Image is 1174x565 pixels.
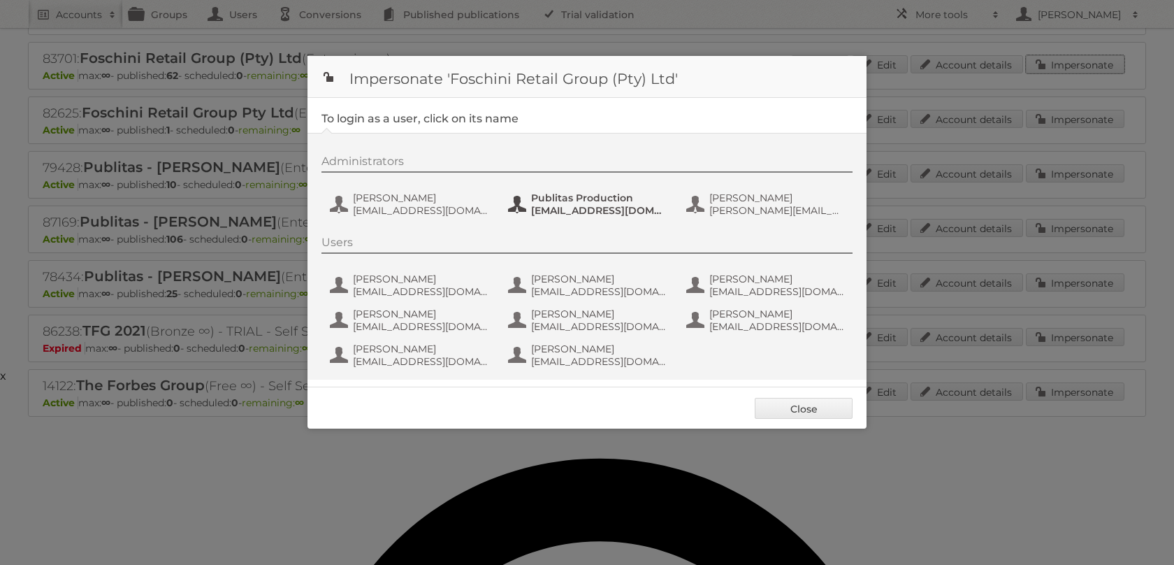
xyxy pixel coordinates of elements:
[321,236,853,254] div: Users
[507,341,671,369] button: [PERSON_NAME] [EMAIL_ADDRESS][DOMAIN_NAME]
[328,190,493,218] button: [PERSON_NAME] [EMAIL_ADDRESS][DOMAIN_NAME]
[353,204,488,217] span: [EMAIL_ADDRESS][DOMAIN_NAME]
[531,320,667,333] span: [EMAIL_ADDRESS][DOMAIN_NAME]
[709,273,845,285] span: [PERSON_NAME]
[353,355,488,368] span: [EMAIL_ADDRESS][DOMAIN_NAME]
[531,204,667,217] span: [EMAIL_ADDRESS][DOMAIN_NAME]
[321,112,519,125] legend: To login as a user, click on its name
[685,306,849,334] button: [PERSON_NAME] [EMAIL_ADDRESS][DOMAIN_NAME]
[531,285,667,298] span: [EMAIL_ADDRESS][DOMAIN_NAME]
[507,190,671,218] button: Publitas Production [EMAIL_ADDRESS][DOMAIN_NAME]
[531,355,667,368] span: [EMAIL_ADDRESS][DOMAIN_NAME]
[685,190,849,218] button: [PERSON_NAME] [PERSON_NAME][EMAIL_ADDRESS][DOMAIN_NAME]
[709,204,845,217] span: [PERSON_NAME][EMAIL_ADDRESS][DOMAIN_NAME]
[328,341,493,369] button: [PERSON_NAME] [EMAIL_ADDRESS][DOMAIN_NAME]
[709,308,845,320] span: [PERSON_NAME]
[531,192,667,204] span: Publitas Production
[507,306,671,334] button: [PERSON_NAME] [EMAIL_ADDRESS][DOMAIN_NAME]
[709,285,845,298] span: [EMAIL_ADDRESS][DOMAIN_NAME]
[328,306,493,334] button: [PERSON_NAME] [EMAIL_ADDRESS][DOMAIN_NAME]
[709,192,845,204] span: [PERSON_NAME]
[353,308,488,320] span: [PERSON_NAME]
[353,343,488,355] span: [PERSON_NAME]
[531,273,667,285] span: [PERSON_NAME]
[328,271,493,299] button: [PERSON_NAME] [EMAIL_ADDRESS][DOMAIN_NAME]
[321,155,853,173] div: Administrators
[531,343,667,355] span: [PERSON_NAME]
[531,308,667,320] span: [PERSON_NAME]
[353,320,488,333] span: [EMAIL_ADDRESS][DOMAIN_NAME]
[709,320,845,333] span: [EMAIL_ADDRESS][DOMAIN_NAME]
[353,273,488,285] span: [PERSON_NAME]
[353,192,488,204] span: [PERSON_NAME]
[353,285,488,298] span: [EMAIL_ADDRESS][DOMAIN_NAME]
[507,271,671,299] button: [PERSON_NAME] [EMAIL_ADDRESS][DOMAIN_NAME]
[307,56,867,98] h1: Impersonate 'Foschini Retail Group (Pty) Ltd'
[685,271,849,299] button: [PERSON_NAME] [EMAIL_ADDRESS][DOMAIN_NAME]
[755,398,853,419] a: Close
